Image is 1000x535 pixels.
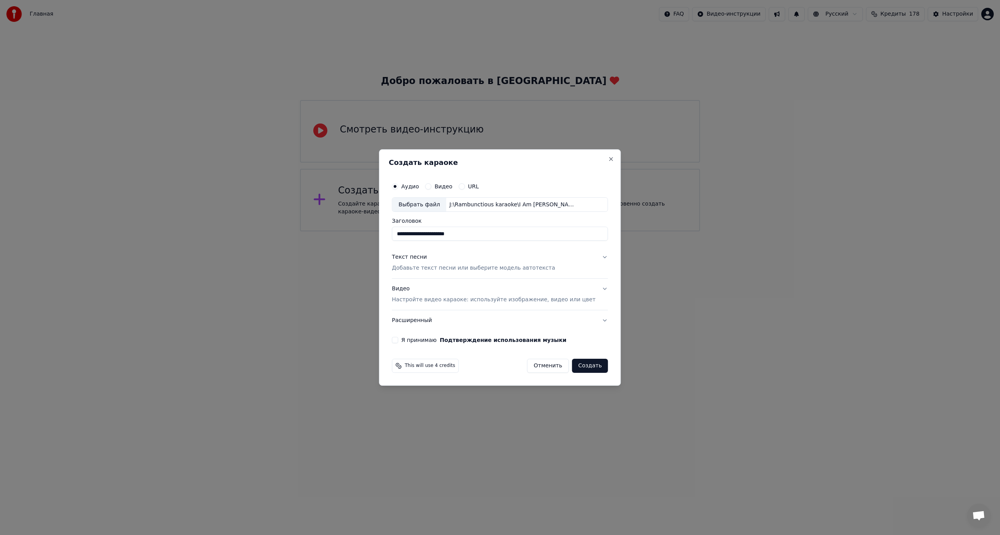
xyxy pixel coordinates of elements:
label: URL [468,184,479,189]
label: Аудио [401,184,419,189]
div: Текст песни [392,254,427,261]
button: Расширенный [392,310,608,331]
p: Настройте видео караоке: используйте изображение, видео или цвет [392,296,595,304]
button: Текст песниДобавьте текст песни или выберите модель автотекста [392,247,608,279]
label: Заголовок [392,218,608,224]
button: Создать [572,359,608,373]
label: Я принимаю [401,337,566,343]
p: Добавьте текст песни или выберите модель автотекста [392,265,555,272]
h2: Создать караоке [389,159,611,166]
div: Выбрать файл [392,198,446,212]
label: Видео [434,184,452,189]
span: This will use 4 credits [405,363,455,369]
div: Видео [392,285,595,304]
button: Я принимаю [440,337,566,343]
button: ВидеоНастройте видео караоке: используйте изображение, видео или цвет [392,279,608,310]
div: J:\Rambunctious karaoke\I Am [PERSON_NAME]\Bon_Jovi_-_I_Am_68957162.mp3 [446,201,579,209]
button: Отменить [527,359,569,373]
